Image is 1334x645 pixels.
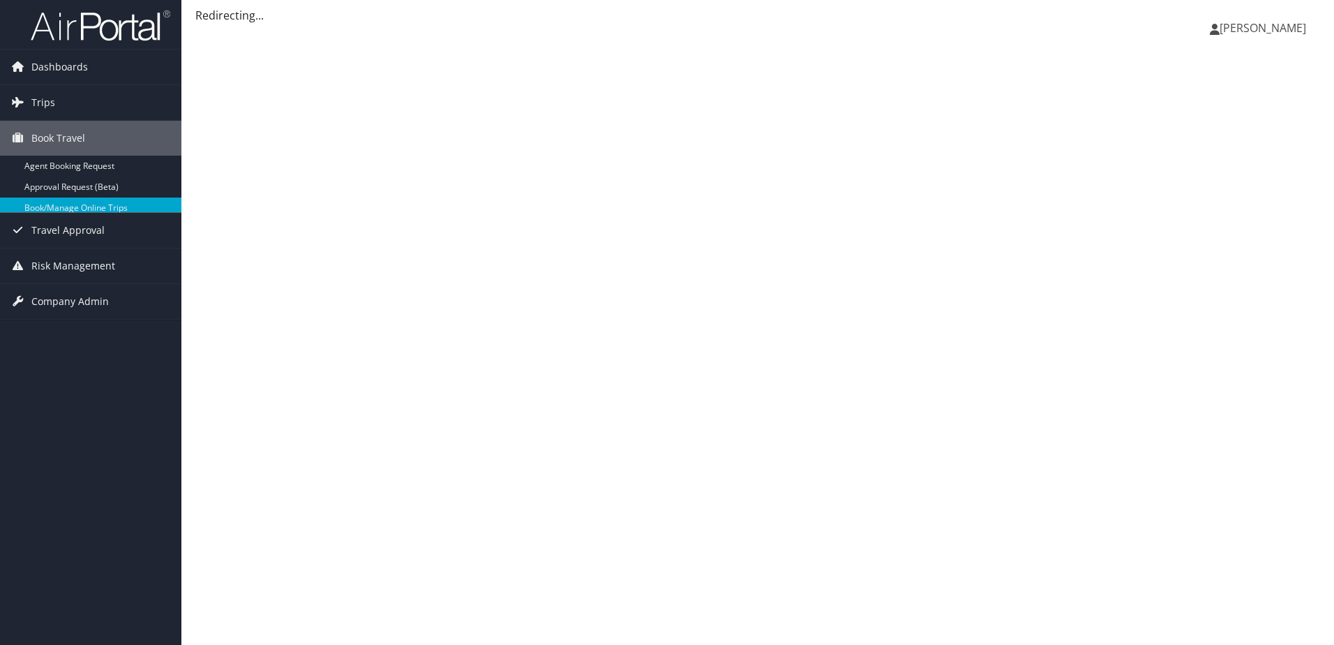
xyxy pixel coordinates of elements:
[1220,20,1306,36] span: [PERSON_NAME]
[31,85,55,120] span: Trips
[195,7,1320,24] div: Redirecting...
[31,249,115,283] span: Risk Management
[1210,7,1320,49] a: [PERSON_NAME]
[31,284,109,319] span: Company Admin
[31,121,85,156] span: Book Travel
[31,50,88,84] span: Dashboards
[31,9,170,42] img: airportal-logo.png
[31,213,105,248] span: Travel Approval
